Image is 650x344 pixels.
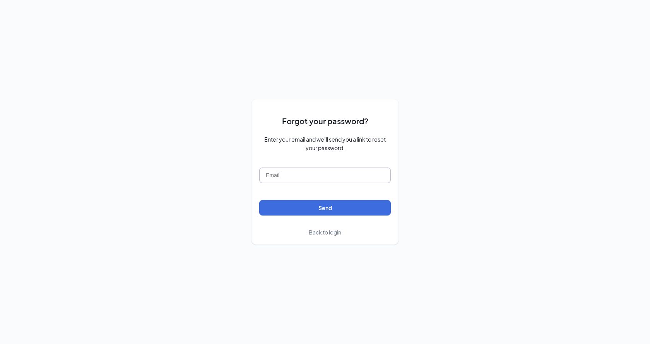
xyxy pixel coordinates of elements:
[259,135,391,152] span: Enter your email and we’ll send you a link to reset your password.
[282,115,368,127] span: Forgot your password?
[259,200,391,216] button: Send
[309,229,341,236] span: Back to login
[309,228,341,237] a: Back to login
[259,168,391,183] input: Email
